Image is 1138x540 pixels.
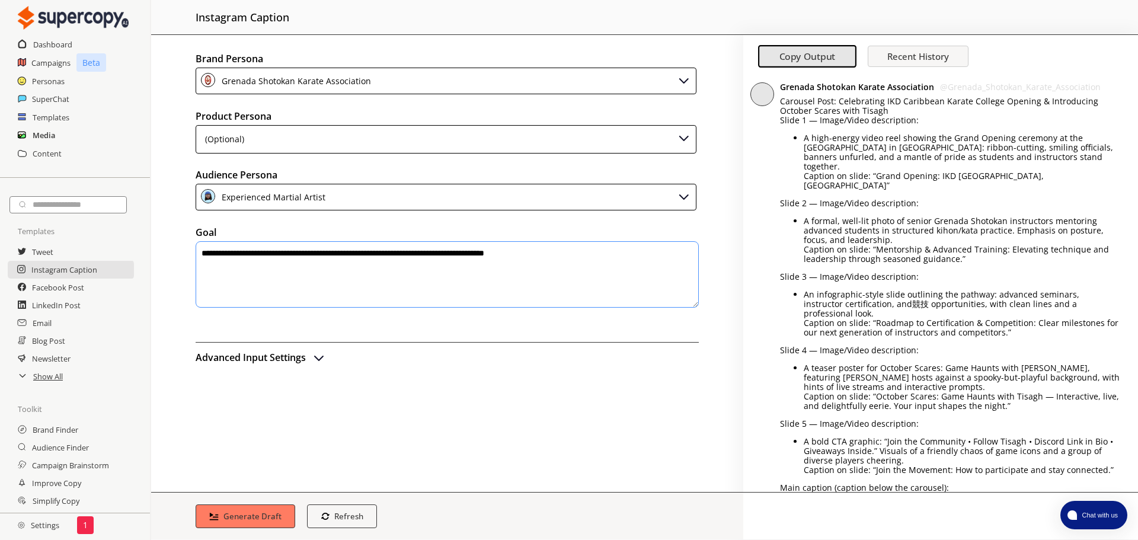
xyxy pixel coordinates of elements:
[83,520,88,530] p: 1
[33,108,69,126] a: Templates
[18,522,25,529] img: Close
[218,73,371,89] div: Grenada Shotokan Karate Association
[196,349,326,366] button: advanced-inputs
[887,50,949,62] b: Recent History
[779,50,836,63] b: Copy Output
[32,243,53,261] a: Tweet
[32,90,69,108] a: SuperChat
[31,54,71,72] a: Campaigns
[201,189,215,203] img: Close
[18,6,129,30] img: Close
[196,504,295,528] button: Generate Draft
[33,492,79,510] a: Simplify Copy
[196,349,306,366] h2: Advanced Input Settings
[196,223,699,241] h2: Goal
[223,511,282,522] b: Generate Draft
[196,6,289,28] h2: instagram caption
[1077,510,1120,520] span: Chat with us
[33,368,63,385] a: Show All
[33,145,62,162] a: Content
[196,107,699,125] h2: Product Persona
[780,483,1120,493] p: Main caption (caption below the carousel):
[33,36,72,53] a: Dashboard
[32,279,84,296] a: Facebook Post
[201,73,215,87] img: Close
[334,511,363,522] b: Refresh
[32,439,89,456] a: Audience Finder
[940,81,1101,92] span: @ Grenada_Shotokan_Karate_Association
[677,189,691,203] img: Close
[804,363,1120,411] li: A teaser poster for October Scares: Game Haunts with [PERSON_NAME], featuring [PERSON_NAME] hosts...
[804,133,1120,190] li: A high-energy video reel showing the Grand Opening ceremony at the [GEOGRAPHIC_DATA] in [GEOGRAPH...
[32,474,81,492] a: Improve Copy
[32,350,71,368] a: Newsletter
[780,97,1120,125] p: Carousel Post: Celebrating IKD Caribbean Karate College Opening & Introducing October Scares with...
[312,350,326,365] img: Open
[804,216,1120,264] li: A formal, well-lit photo of senior Grenada Shotokan instructors mentoring advanced students in st...
[780,272,1120,282] p: Slide 3 — Image/Video description:
[780,419,1120,429] p: Slide 5 — Image/Video description:
[218,189,325,205] div: Experienced Martial Artist
[33,126,55,144] a: Media
[307,504,378,528] button: Refresh
[868,46,968,67] button: Recent History
[76,53,106,72] p: Beta
[196,50,699,68] h2: Brand Persona
[758,46,856,68] button: Copy Output
[32,296,81,314] a: LinkedIn Post
[780,81,934,92] b: Grenada Shotokan Karate Association
[196,241,699,308] textarea: To enrich screen reader interactions, please activate Accessibility in Grammarly extension settings
[33,421,78,439] a: Brand Finder
[32,510,78,528] a: Expand Copy
[677,130,691,145] img: Close
[804,437,1120,475] li: A bold CTA graphic: “Join the Community • Follow Tisagh • Discord Link in Bio • Giveaways Inside....
[196,166,699,184] h2: Audience Persona
[1060,501,1127,529] button: atlas-launcher
[201,130,244,148] div: (Optional)
[780,346,1120,355] p: Slide 4 — Image/Video description:
[32,332,65,350] a: Blog Post
[677,73,691,87] img: Close
[804,290,1120,337] li: An infographic-style slide outlining the pathway: advanced seminars, instructor certification, an...
[32,456,109,474] a: Campaign Brainstorm
[780,199,1120,208] p: Slide 2 — Image/Video description:
[31,261,97,279] a: Instagram Caption
[33,314,52,332] a: Email
[32,72,65,90] a: Personas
